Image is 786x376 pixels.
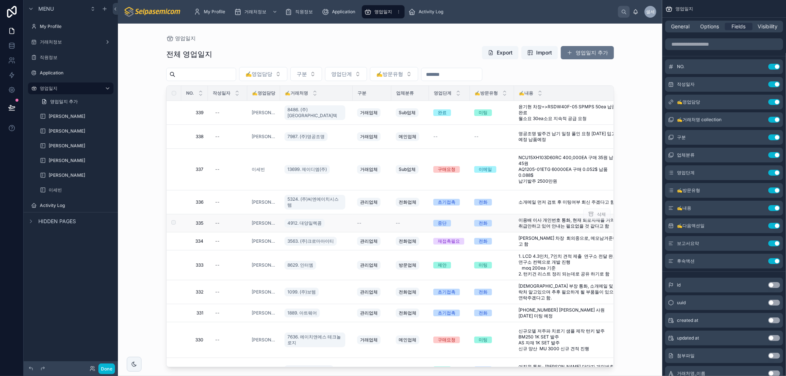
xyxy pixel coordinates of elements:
[438,289,455,295] div: 초기접촉
[252,337,276,343] a: [PERSON_NAME]
[284,286,348,298] a: 1099. (주)보템
[98,363,115,374] button: Done
[215,110,220,116] div: --
[287,334,342,346] span: 7636. 에이치앤에스 테크놀로지
[40,85,99,91] label: 영업일지
[357,286,387,298] a: 관리업체
[284,131,348,143] a: 7987. (주)영공조명
[433,166,465,173] a: 구매요청
[252,166,276,172] a: 이세빈
[190,199,203,205] a: 336
[215,134,220,140] div: --
[419,9,443,15] span: Activity Log
[677,282,681,288] span: id
[49,113,112,119] label: [PERSON_NAME]
[671,23,690,30] span: General
[40,70,112,76] label: Application
[325,67,367,81] button: Select Button
[357,196,387,208] a: 관리업체
[215,166,220,172] div: --
[212,364,243,376] a: --
[479,109,488,116] div: 미팅
[474,238,510,245] a: 전화
[252,289,276,295] a: [PERSON_NAME]
[438,166,455,173] div: 구매요청
[284,331,348,349] a: 7636. 에이치앤에스 테크놀로지
[190,337,203,343] span: 330
[438,220,447,226] div: 중단
[190,134,203,140] a: 338
[190,238,203,244] a: 334
[399,199,416,205] span: 전화업체
[433,109,465,116] a: 완료
[561,46,614,59] button: 영업일지 추가
[518,104,619,122] a: 윤기현 차장=>RSDW40F-05 SPMPS 50ea 납품 완료 월소요 30ea소요 지속적 공급 요청
[40,55,112,60] label: 직원정보
[252,166,265,172] a: 이세빈
[124,6,182,18] img: App logo
[287,289,316,295] span: 1099. (주)보템
[677,258,695,264] span: 후속액션
[433,337,465,343] a: 구매요청
[677,187,700,193] span: ✍️방문유형
[396,220,425,226] a: --
[215,262,220,268] div: --
[331,70,352,78] span: 영업단계
[49,187,112,193] label: 이세빈
[252,199,276,205] a: [PERSON_NAME]
[518,235,619,247] span: [PERSON_NAME] 차장 회의중으로, 메모남겨준다고 함
[518,364,619,376] span: 여직원 통화- [PERSON_NAME] 담당자 개인번호 공유. 통화 후 미팅제안 예
[252,220,276,226] a: [PERSON_NAME]
[677,152,695,158] span: 업체분류
[252,238,276,244] a: [PERSON_NAME]
[283,5,318,18] a: 직원정보
[357,220,361,226] span: --
[677,64,684,70] span: NO.
[399,166,416,172] span: Sub업체
[319,5,360,18] a: Application
[399,110,416,116] span: Sub업체
[474,199,510,205] a: 전화
[49,143,112,149] label: [PERSON_NAME]
[518,131,619,143] span: 영공조명 발주건 납기 일정 풀인 요청 [DATE] 입고 예정 납품예정
[285,90,308,96] span: ✍️거래처명
[360,262,378,268] span: 관리업체
[37,140,113,152] a: [PERSON_NAME]
[521,46,558,59] button: Import
[438,199,455,205] div: 초기접촉
[252,262,276,268] a: [PERSON_NAME]
[37,169,113,181] a: [PERSON_NAME]
[287,134,325,140] span: 7987. (주)영공조명
[287,262,313,268] span: 8629. 인터엠
[212,196,243,208] a: --
[252,110,276,116] span: [PERSON_NAME]
[518,253,619,277] a: 1. LCD 4.3인치, 7인치 견적 제출 연구소 전달 완료 연구소 컨텍으로 개발 진행 moq 200ea 기준 2. 턴키건 리스트 정리 되는데로 공유 하기로 함
[284,195,345,210] a: 5324. (주)씨엔에이치시스템
[284,217,348,229] a: 4912. 대양일렉콤
[474,109,510,116] a: 미팅
[474,166,510,173] a: 이메일
[474,220,510,226] a: 전화
[245,70,272,78] span: ✍️영업담당
[212,235,243,247] a: --
[479,289,488,295] div: 전화
[758,23,778,30] span: Visibility
[479,366,488,373] div: 전화
[474,134,479,140] span: --
[212,307,243,319] a: --
[357,307,387,319] a: 관리업체
[40,203,112,208] label: Activity Log
[518,307,619,319] a: [PHONE_NUMBER] [PERSON_NAME] 사원 [DATE] 미팅 예정
[518,217,619,229] span: 이용배 이사 개인번호 통화, 현재 회로자재를 거의 취급안하고 있어 안내는 필요없을 것 같다고 함
[479,310,488,316] div: 전화
[518,199,615,205] span: 소개메일 먼저 검토 후 미팅여부 회신 주겠다고 함
[399,262,416,268] span: 방문업체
